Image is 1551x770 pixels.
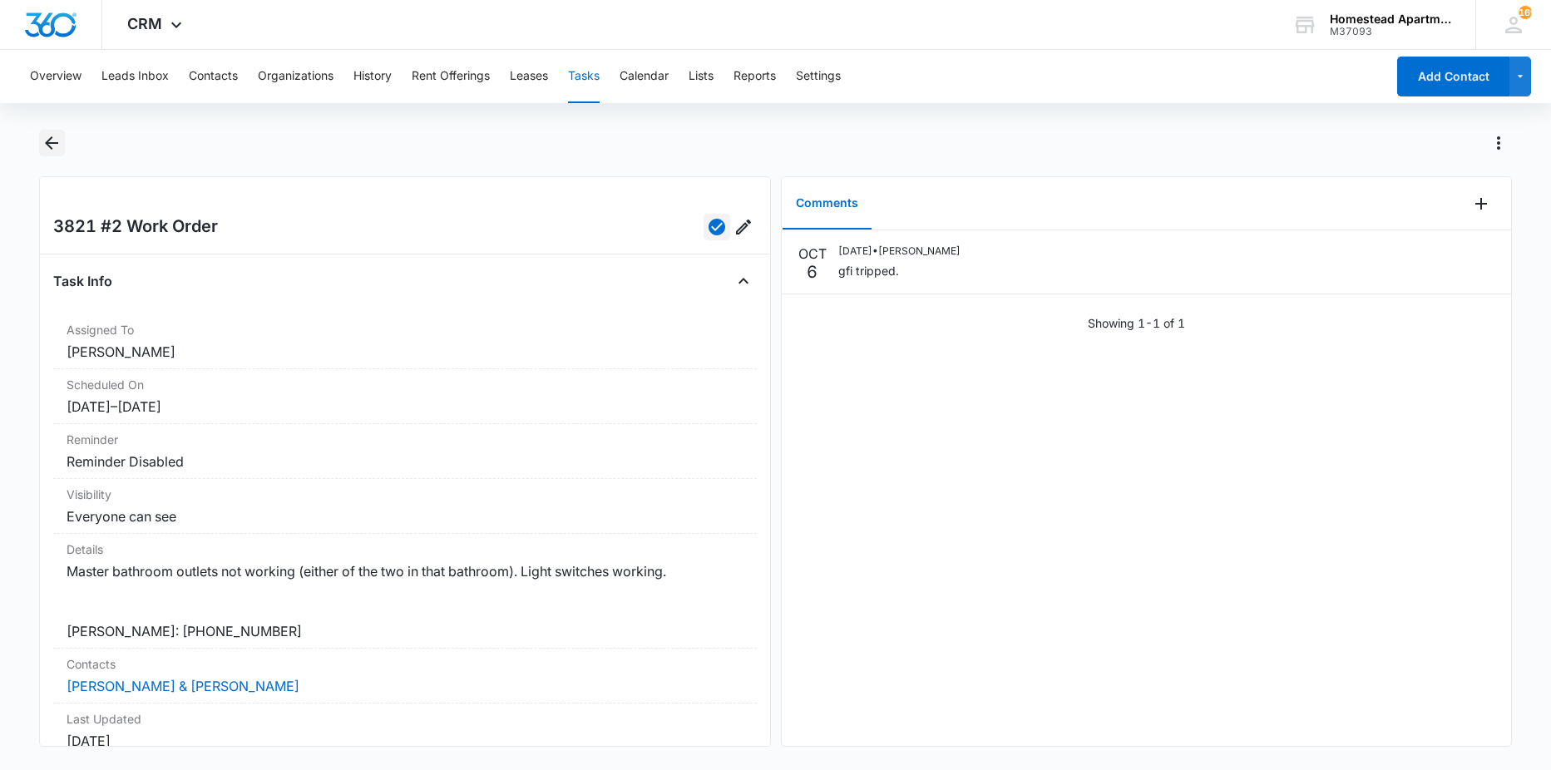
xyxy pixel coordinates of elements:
[1088,314,1185,332] p: Showing 1-1 of 1
[53,369,757,424] div: Scheduled On[DATE]–[DATE]
[67,561,743,641] dd: Master bathroom outlets not working (either of the two in that bathroom). Light switches working....
[67,397,743,417] dd: [DATE] – [DATE]
[53,649,757,703] div: Contacts[PERSON_NAME] & [PERSON_NAME]
[189,50,238,103] button: Contacts
[1519,6,1532,19] span: 169
[67,506,743,526] dd: Everyone can see
[53,271,112,291] h4: Task Info
[796,50,841,103] button: Settings
[67,655,743,673] dt: Contacts
[353,50,392,103] button: History
[798,244,827,264] p: OCT
[730,214,757,240] button: Edit
[730,268,757,294] button: Close
[412,50,490,103] button: Rent Offerings
[101,50,169,103] button: Leads Inbox
[67,431,743,448] dt: Reminder
[53,314,757,369] div: Assigned To[PERSON_NAME]
[30,50,82,103] button: Overview
[67,321,743,338] dt: Assigned To
[67,342,743,362] dd: [PERSON_NAME]
[1397,57,1509,96] button: Add Contact
[734,50,776,103] button: Reports
[1468,190,1494,217] button: Add Comment
[67,452,743,471] dd: Reminder Disabled
[1330,12,1451,26] div: account name
[127,15,162,32] span: CRM
[67,540,743,558] dt: Details
[67,731,743,751] dd: [DATE]
[53,214,218,240] h2: 3821 #2 Work Order
[39,130,65,156] button: Back
[1330,26,1451,37] div: account id
[838,244,961,259] p: [DATE] • [PERSON_NAME]
[67,678,299,694] a: [PERSON_NAME] & [PERSON_NAME]
[258,50,333,103] button: Organizations
[568,50,600,103] button: Tasks
[53,424,757,479] div: ReminderReminder Disabled
[67,376,743,393] dt: Scheduled On
[67,710,743,728] dt: Last Updated
[53,534,757,649] div: DetailsMaster bathroom outlets not working (either of the two in that bathroom). Light switches w...
[67,486,743,503] dt: Visibility
[783,178,872,230] button: Comments
[620,50,669,103] button: Calendar
[838,262,961,279] p: gfi tripped.
[689,50,714,103] button: Lists
[53,703,757,758] div: Last Updated[DATE]
[510,50,548,103] button: Leases
[53,479,757,534] div: VisibilityEveryone can see
[1485,130,1512,156] button: Actions
[1519,6,1532,19] div: notifications count
[807,264,817,280] p: 6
